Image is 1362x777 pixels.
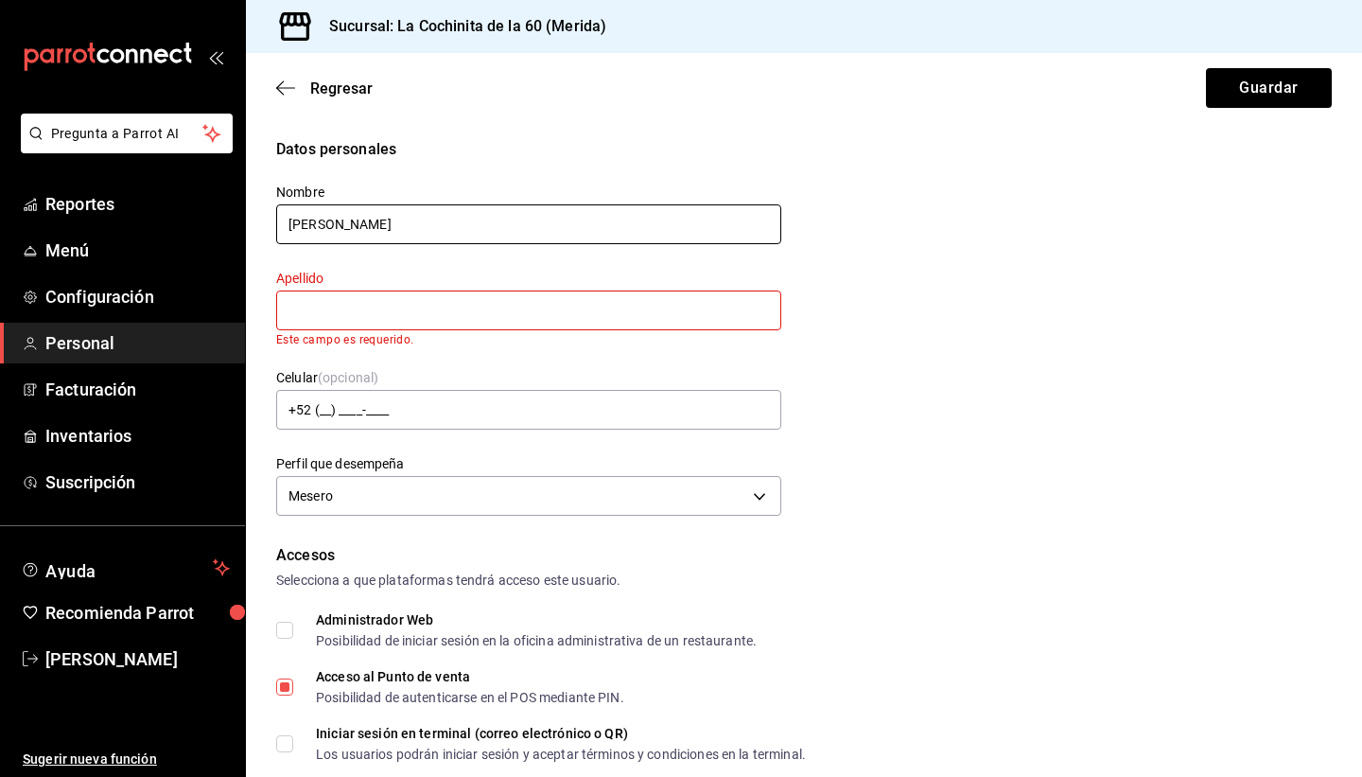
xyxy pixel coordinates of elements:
[316,613,757,627] div: Administrador Web
[276,185,781,199] label: Nombre
[276,272,781,285] label: Apellido
[45,238,230,263] span: Menú
[276,476,781,516] div: Mesero
[1206,68,1332,108] button: Guardar
[276,79,373,97] button: Regresar
[45,330,230,356] span: Personal
[276,544,1332,567] div: Accesos
[316,634,757,647] div: Posibilidad de iniciar sesión en la oficina administrativa de un restaurante.
[310,79,373,97] span: Regresar
[276,138,1332,161] div: Datos personales
[316,727,806,740] div: Iniciar sesión en terminal (correo electrónico o QR)
[276,571,1332,591] div: Selecciona a que plataformas tendrá acceso este usuario.
[45,423,230,449] span: Inventarios
[51,124,203,144] span: Pregunta a Parrot AI
[13,137,233,157] a: Pregunta a Parrot AI
[276,333,781,346] p: Este campo es requerido.
[316,670,624,683] div: Acceso al Punto de venta
[21,114,233,153] button: Pregunta a Parrot AI
[276,457,781,470] label: Perfil que desempeña
[23,750,230,769] span: Sugerir nueva función
[208,49,223,64] button: open_drawer_menu
[45,191,230,217] span: Reportes
[316,748,806,761] div: Los usuarios podrán iniciar sesión y aceptar términos y condiciones en la terminal.
[45,284,230,309] span: Configuración
[318,370,378,385] span: (opcional)
[316,691,624,704] div: Posibilidad de autenticarse en el POS mediante PIN.
[45,556,205,579] span: Ayuda
[45,600,230,626] span: Recomienda Parrot
[276,371,781,384] label: Celular
[45,377,230,402] span: Facturación
[45,469,230,495] span: Suscripción
[314,15,606,38] h3: Sucursal: La Cochinita de la 60 (Merida)
[45,646,230,672] span: [PERSON_NAME]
